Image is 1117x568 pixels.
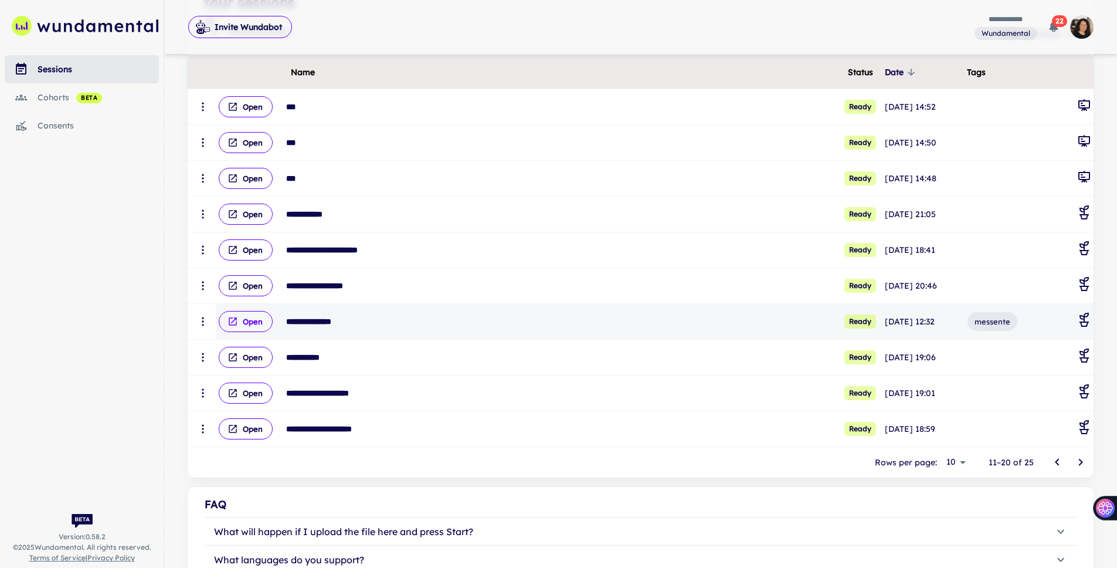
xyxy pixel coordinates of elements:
[844,207,876,221] span: Ready
[219,96,273,117] button: Open
[1045,451,1069,474] button: Go to previous page
[1042,15,1065,39] button: 22
[219,418,273,439] button: Open
[1069,451,1092,474] button: Go to next page
[844,279,876,293] span: Ready
[844,315,876,329] span: Ready
[13,542,151,553] span: © 2025 Wundamental. All rights reserved.
[59,532,106,542] span: Version: 0.58.2
[188,55,1094,447] div: scrollable content
[214,525,473,539] p: What will happen if I upload the file here and press Start?
[291,65,315,79] span: Name
[87,553,135,562] a: Privacy Policy
[885,65,919,79] span: Date
[214,553,364,567] p: What languages do you support?
[882,197,965,232] td: [DATE] 21:05
[975,26,1037,40] span: You are a member of this workspace. Contact your workspace owner for assistance.
[844,386,876,400] span: Ready
[967,65,986,79] span: Tags
[875,456,937,469] p: Rows per page:
[844,243,876,257] span: Ready
[882,232,965,268] td: [DATE] 18:41
[848,65,873,79] span: Status
[844,100,876,114] span: Ready
[882,340,965,376] td: [DATE] 19:06
[219,275,273,296] button: Open
[5,55,159,83] a: sessions
[1077,170,1091,187] div: General Meeting
[844,422,876,436] span: Ready
[219,239,273,261] button: Open
[1077,277,1091,295] div: Coaching
[882,268,965,304] td: [DATE] 20:46
[882,304,965,340] td: [DATE] 12:32
[219,204,273,225] button: Open
[219,383,273,404] button: Open
[1077,241,1091,259] div: Coaching
[1077,134,1091,151] div: General Meeting
[1077,349,1091,366] div: Coaching
[5,83,159,111] a: cohorts beta
[219,347,273,368] button: Open
[967,316,1017,327] span: messente
[882,161,965,197] td: [DATE] 14:48
[76,93,102,103] span: beta
[844,350,876,364] span: Ready
[1077,205,1091,223] div: Coaching
[188,15,292,39] span: Invite Wundabot to record a meeting
[1077,384,1091,402] div: Coaching
[205,496,1077,513] div: FAQ
[1077,420,1091,438] div: Coaching
[1070,15,1094,39] img: photoURL
[1052,15,1067,27] span: 22
[844,171,876,185] span: Ready
[942,454,970,471] div: 10
[882,89,965,125] td: [DATE] 14:52
[977,28,1035,39] span: Wundamental
[882,411,965,447] td: [DATE] 18:59
[844,136,876,150] span: Ready
[38,91,159,104] div: cohorts
[1077,98,1091,116] div: General Meeting
[188,16,292,38] button: Invite Wundabot
[38,119,159,132] div: consents
[5,111,159,140] a: consents
[29,553,135,563] span: |
[1077,313,1091,330] div: Coaching
[219,311,273,332] button: Open
[882,376,965,411] td: [DATE] 19:01
[219,132,273,153] button: Open
[882,125,965,161] td: [DATE] 14:50
[219,168,273,189] button: Open
[29,553,86,562] a: Terms of Service
[38,63,159,76] div: sessions
[989,456,1034,469] p: 11–20 of 25
[205,518,1077,546] button: What will happen if I upload the file here and press Start?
